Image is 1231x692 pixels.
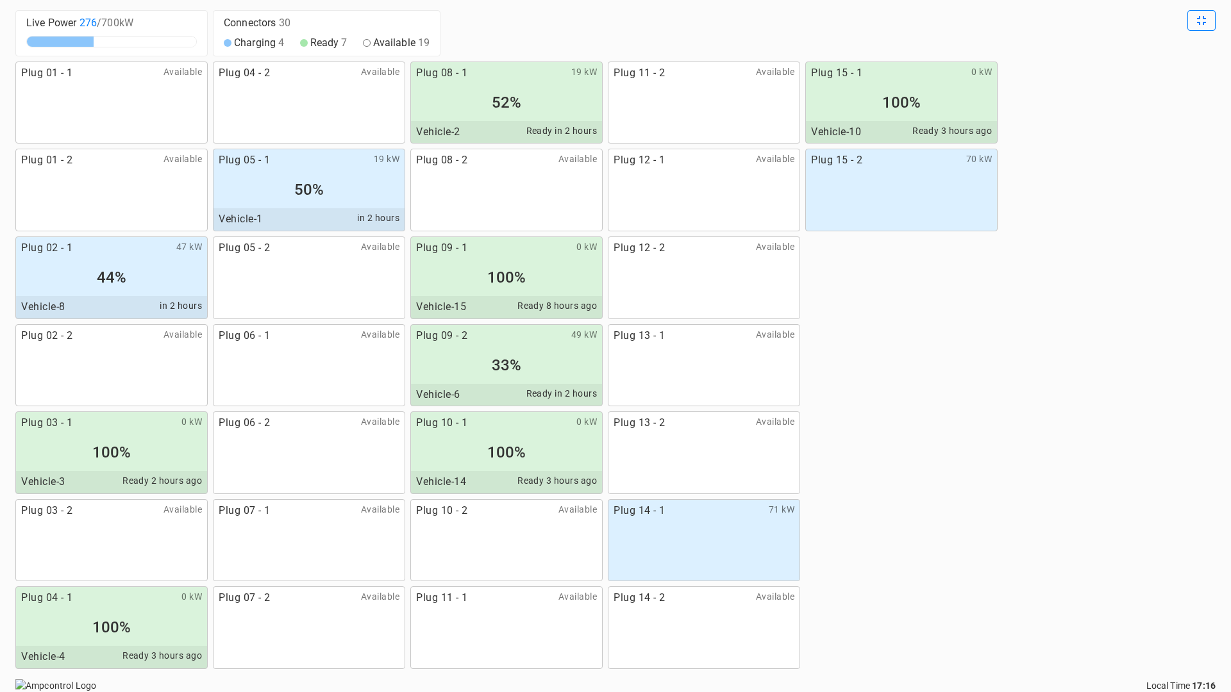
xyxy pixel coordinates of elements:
[26,16,197,31] div: Live Power
[213,236,405,319] a: Plug 05 - 2Available
[1187,10,1216,31] button: Exit Full Screen
[176,240,202,257] span: 47 kW
[416,65,468,82] span: Plug 08 - 1
[278,37,284,49] span: 4
[571,65,597,82] span: 19 kW
[416,386,460,404] span: Vehicle-6
[805,149,998,231] a: Plug 15 - 270 kW
[219,211,263,228] span: Vehicle-1
[410,236,603,319] a: Plug 09 - 10 kW100%Vehicle-15Ready 8 hours ago
[614,65,666,82] span: Plug 11 - 2
[416,474,466,491] span: Vehicle-14
[15,411,208,494] a: Plug 03 - 10 kW100%Vehicle-3Ready 2 hours ago
[213,499,405,582] a: Plug 07 - 1Available
[163,327,202,345] span: Available
[410,324,603,407] a: Plug 09 - 249 kW33%Vehicle-6Ready in 2 hours
[361,415,399,432] span: Available
[21,327,73,345] span: Plug 02 - 2
[608,236,800,319] a: Plug 12 - 2Available
[966,152,992,169] span: 70 kW
[416,152,468,169] span: Plug 08 - 2
[163,152,202,169] span: Available
[16,265,207,290] div: 44%
[341,37,347,49] span: 7
[361,589,399,607] span: Available
[21,65,73,82] span: Plug 01 - 1
[416,240,468,257] span: Plug 09 - 1
[15,236,208,319] a: Plug 02 - 147 kW44%Vehicle-8in 2 hours
[769,502,794,520] span: 71 kW
[213,62,405,144] a: Plug 04 - 2Available
[21,648,65,666] span: Vehicle-4
[361,65,399,82] span: Available
[219,240,271,257] span: Plug 05 - 2
[163,65,202,82] span: Available
[517,474,597,491] span: Ready 3 hours ago
[15,499,208,582] a: Plug 03 - 2Available
[614,415,666,432] span: Plug 13 - 2
[213,586,405,669] a: Plug 07 - 2Available
[163,502,202,520] span: Available
[912,124,992,141] span: Ready 3 hours ago
[416,124,460,141] span: Vehicle-2
[608,149,800,231] a: Plug 12 - 1Available
[418,37,430,49] span: 19
[416,589,468,607] span: Plug 11 - 1
[571,327,597,345] span: 49 kW
[15,62,208,144] a: Plug 01 - 1Available
[16,440,207,465] div: 100%
[756,152,794,169] span: Available
[410,62,603,144] a: Plug 08 - 119 kW52%Vehicle-2Ready in 2 hours
[416,327,468,345] span: Plug 09 - 2
[97,17,133,29] span: / 700 kW
[756,589,794,607] span: Available
[214,177,405,202] div: 50%
[410,499,603,582] a: Plug 10 - 2Available
[411,265,602,290] div: 100%
[15,324,208,407] a: Plug 02 - 2Available
[224,16,430,31] div: Connectors
[361,502,399,520] span: Available
[756,65,794,82] span: Available
[1146,679,1216,692] div: Local time
[361,240,399,257] span: Available
[576,240,597,257] span: 0 kW
[160,299,202,316] span: in 2 hours
[806,90,997,115] div: 100%
[21,240,73,257] span: Plug 02 - 1
[181,415,202,432] span: 0 kW
[21,474,65,491] span: Vehicle-3
[234,36,285,51] span: Charging
[614,589,666,607] span: Plug 14 - 2
[374,152,399,169] span: 19 kW
[213,411,405,494] a: Plug 06 - 2Available
[811,152,863,169] span: Plug 15 - 2
[608,324,800,407] a: Plug 13 - 1Available
[310,36,348,51] span: Ready
[181,589,202,607] span: 0 kW
[15,679,96,692] img: Ampcontrol logo
[411,440,602,465] div: 100%
[517,299,597,316] span: Ready 8 hours ago
[219,327,271,345] span: Plug 06 - 1
[122,474,202,491] span: Ready 2 hours ago
[279,17,290,29] span: 30
[411,90,602,115] div: 52%
[971,65,992,82] span: 0 kW
[15,149,208,231] a: Plug 01 - 2Available
[122,648,202,666] span: Ready 3 hours ago
[416,299,466,316] span: Vehicle-15
[608,62,800,144] a: Plug 11 - 2Available
[219,502,271,520] span: Plug 07 - 1
[756,415,794,432] span: Available
[526,386,597,404] span: Ready in 2 hours
[213,149,405,231] a: Plug 05 - 119 kW50%Vehicle-1in 2 hours
[558,502,597,520] span: Available
[373,36,430,51] span: Available
[21,152,73,169] span: Plug 01 - 2
[614,327,666,345] span: Plug 13 - 1
[614,502,666,520] span: Plug 14 - 1
[361,327,399,345] span: Available
[576,415,597,432] span: 0 kW
[416,502,468,520] span: Plug 10 - 2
